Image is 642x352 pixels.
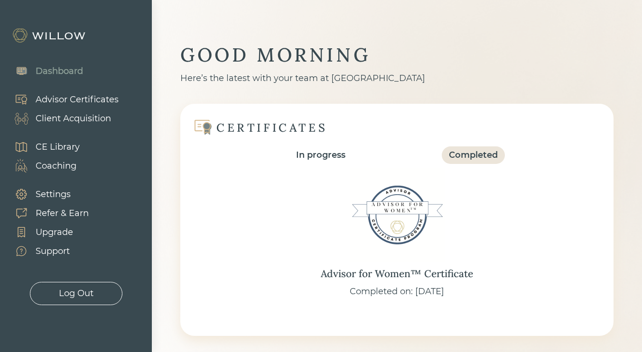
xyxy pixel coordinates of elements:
[449,149,498,162] div: Completed
[350,168,445,262] img: Advisor for Women™ Certificate Badge
[5,137,80,156] a: CE Library
[5,109,119,128] a: Client Acquisition
[5,204,89,223] a: Refer & Earn
[36,93,119,106] div: Advisor Certificates
[216,120,327,135] div: CERTIFICATES
[12,28,88,43] img: Willow
[296,149,345,162] div: In progress
[321,266,473,281] div: Advisor for Women™ Certificate
[36,188,71,201] div: Settings
[5,185,89,204] a: Settings
[180,43,614,67] div: GOOD MORNING
[5,156,80,175] a: Coaching
[36,207,89,220] div: Refer & Earn
[5,62,83,81] a: Dashboard
[36,141,80,153] div: CE Library
[59,287,93,300] div: Log Out
[36,245,70,258] div: Support
[350,285,444,298] div: Completed on: [DATE]
[180,72,614,85] div: Here’s the latest with your team at [GEOGRAPHIC_DATA]
[36,65,83,78] div: Dashboard
[5,90,119,109] a: Advisor Certificates
[36,112,111,125] div: Client Acquisition
[36,160,76,172] div: Coaching
[36,226,73,239] div: Upgrade
[5,223,89,242] a: Upgrade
